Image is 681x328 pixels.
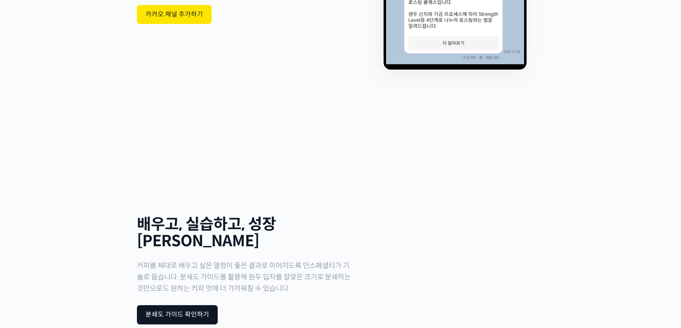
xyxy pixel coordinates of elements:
[92,226,137,244] a: 설정
[145,311,209,319] div: 분쇄도 가이드 확인하기
[65,237,74,243] span: 대화
[47,226,92,244] a: 대화
[110,237,119,243] span: 설정
[145,11,203,19] div: 카카오 채널 추가하기
[137,260,355,294] p: 커피를 제대로 배우고 싶은 열정이 좋은 결과로 이어지도록 언스페셜티가 기술로 돕습니다. 분쇄도 가이드를 활용해 원두 입자를 알맞은 크기로 분쇄하는 것만으로도 원하는 커피 맛에...
[23,237,27,243] span: 홈
[137,216,355,250] h1: 배우고, 실습하고, 성장[PERSON_NAME]
[2,226,47,244] a: 홈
